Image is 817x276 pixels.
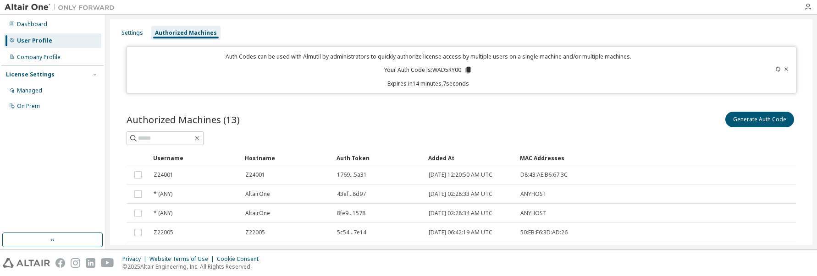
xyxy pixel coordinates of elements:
[71,258,80,268] img: instagram.svg
[3,258,50,268] img: altair_logo.svg
[429,210,492,217] span: [DATE] 02:28:34 AM UTC
[86,258,95,268] img: linkedin.svg
[520,210,547,217] span: ANYHOST
[245,151,329,165] div: Hostname
[55,258,65,268] img: facebook.svg
[337,190,366,198] span: 43ef...8d97
[132,53,725,60] p: Auth Codes can be used with Almutil by administrators to quickly authorize license access by mult...
[17,103,40,110] div: On Prem
[17,87,42,94] div: Managed
[121,29,143,37] div: Settings
[132,80,725,87] p: Expires in 14 minutes, 7 seconds
[154,210,172,217] span: * (ANY)
[5,3,119,12] img: Altair One
[245,229,265,236] span: Z22005
[17,54,61,61] div: Company Profile
[725,112,794,127] button: Generate Auth Code
[245,210,270,217] span: AltairOne
[154,229,173,236] span: Z22005
[122,263,264,271] p: © 2025 Altair Engineering, Inc. All Rights Reserved.
[153,151,237,165] div: Username
[429,190,492,198] span: [DATE] 02:28:33 AM UTC
[127,113,240,126] span: Authorized Machines (13)
[520,190,547,198] span: ANYHOST
[429,171,492,179] span: [DATE] 12:20:50 AM UTC
[337,171,367,179] span: 1769...5a31
[17,37,52,44] div: User Profile
[337,229,366,236] span: 5c54...7e14
[384,66,472,74] p: Your Auth Code is: WAD5RY00
[6,71,55,78] div: License Settings
[520,151,702,165] div: MAC Addresses
[149,255,217,263] div: Website Terms of Use
[520,229,568,236] span: 50:EB:F6:3D:AD:26
[245,171,265,179] span: Z24001
[101,258,114,268] img: youtube.svg
[520,171,568,179] span: D8:43:AE:B6:67:3C
[245,190,270,198] span: AltairOne
[155,29,217,37] div: Authorized Machines
[428,151,513,165] div: Added At
[337,210,365,217] span: 8fe9...1578
[429,229,492,236] span: [DATE] 06:42:19 AM UTC
[337,151,421,165] div: Auth Token
[122,255,149,263] div: Privacy
[154,190,172,198] span: * (ANY)
[17,21,47,28] div: Dashboard
[154,171,173,179] span: Z24001
[217,255,264,263] div: Cookie Consent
